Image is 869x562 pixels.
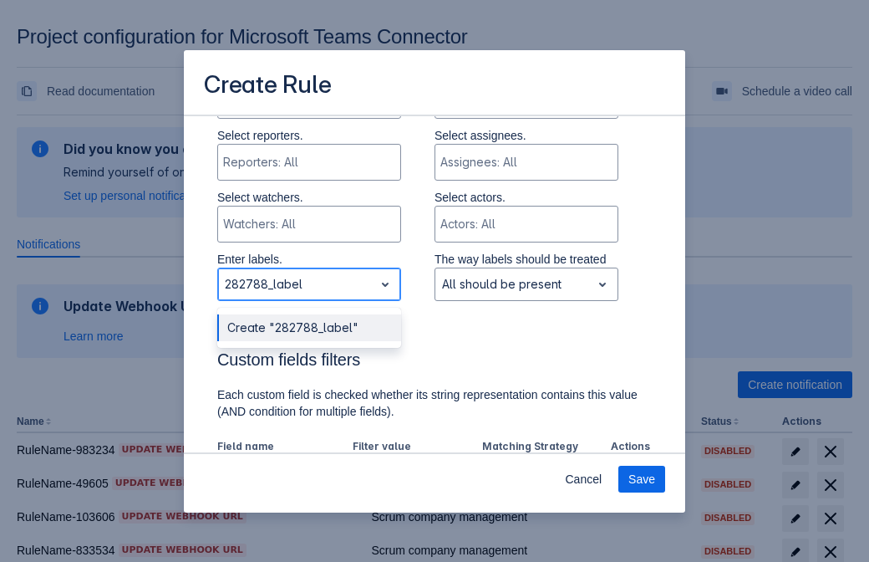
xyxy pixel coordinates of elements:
span: open [375,274,395,294]
h3: Custom fields filters [217,350,652,376]
span: Save [628,466,655,493]
h3: Create Rule [204,70,332,103]
p: Select watchers. [217,189,401,206]
p: The way labels should be treated [434,251,618,268]
th: Actions [604,437,652,458]
p: Select reporters. [217,127,401,144]
button: Save [618,466,665,493]
p: Each custom field is checked whether its string representation contains this value (AND condition... [217,386,652,420]
p: Select actors. [434,189,618,206]
span: Cancel [565,466,602,493]
th: Matching Strategy [475,437,605,458]
div: Create "282788_label" [217,314,401,341]
th: Field name [217,437,346,458]
span: open [592,274,612,294]
p: Enter labels. [217,251,401,268]
p: Select assignees. [434,127,618,144]
button: Cancel [555,466,612,493]
th: Filter value [346,437,475,458]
